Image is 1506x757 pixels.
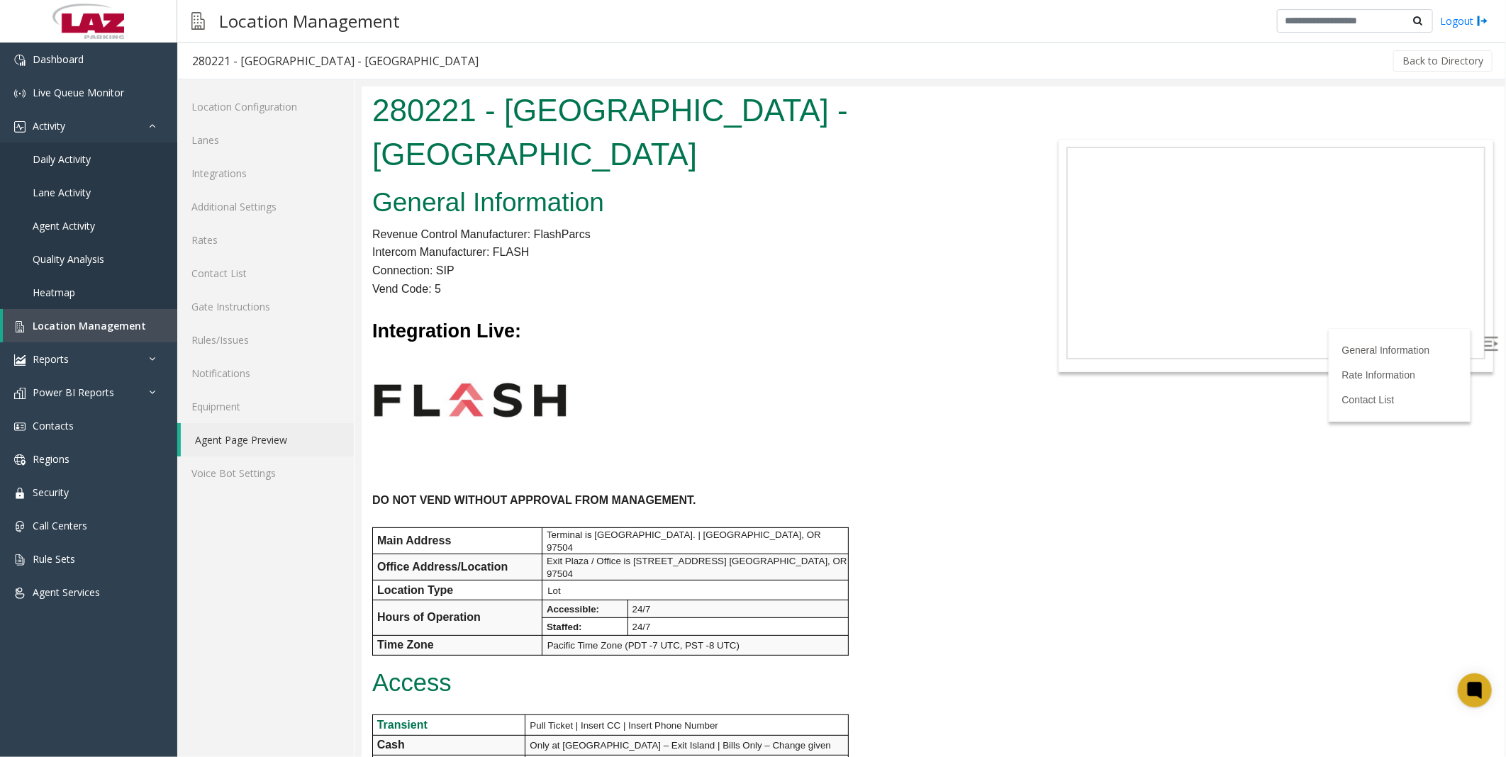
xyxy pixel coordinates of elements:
span: Lane Activity [33,186,91,199]
a: Agent Page Preview [181,423,354,456]
span: Agent Services [33,585,100,599]
img: 'icon' [14,55,26,66]
img: 4c61aec817a1425e923298318df8d2d8.jpg [11,259,206,369]
span: Terminal is [GEOGRAPHIC_DATA]. | [GEOGRAPHIC_DATA], OR 97504 [185,443,459,466]
img: 'icon' [14,321,26,332]
img: 'icon' [14,88,26,99]
span: Staffed: [185,535,221,546]
span: Pull Ticket | Insert CC | Insert Phone Number [168,634,356,644]
a: Rules/Issues [177,323,354,357]
span: Revenue Control Manufacturer: FlashParcs [11,142,229,154]
img: 'icon' [14,388,26,399]
img: 'icon' [14,121,26,133]
span: Contacts [33,419,74,432]
img: 'icon' [14,421,26,432]
span: Activity [33,119,65,133]
span: Reports [33,352,69,366]
span: Heatmap [33,286,75,299]
a: Additional Settings [177,190,354,223]
a: Location Configuration [177,90,354,123]
img: logout [1477,13,1488,28]
h2: General Information [11,98,656,135]
a: Rates [177,223,354,257]
span: Location Management [33,319,146,332]
span: Exit Plaza / Office is [STREET_ADDRESS] [GEOGRAPHIC_DATA], OR 97504 [185,469,486,493]
b: Time Zone [16,552,72,564]
a: Notifications [177,357,354,390]
span: Pacific Time Zone (PDT -7 UTC, PST -8 UTC) [186,554,378,564]
a: Logout [1440,13,1488,28]
span: Regions [33,452,69,466]
img: 'icon' [14,354,26,366]
p: Intercom Manufacturer: FLASH [11,157,656,175]
a: Rate Information [981,283,1054,294]
a: Location Management [3,309,177,342]
p: Connection: SIP [11,175,656,194]
a: Integrations [177,157,354,190]
h1: 280221 - [GEOGRAPHIC_DATA] - [GEOGRAPHIC_DATA] [11,2,656,89]
a: Voice Bot Settings [177,456,354,490]
b: Cash [16,652,43,664]
span: Rule Sets [33,552,75,566]
a: Lanes [177,123,354,157]
a: Equipment [177,390,354,423]
b: Transient [16,632,66,644]
span: Quality Analysis [33,252,104,266]
span: Only at [GEOGRAPHIC_DATA] – Exit Island | Bills Only – Change given [168,654,469,664]
span: Security [33,486,69,499]
b: Main Address [16,448,89,460]
b: Location Type [16,498,91,510]
span: Live Queue Monitor [33,86,124,99]
span: 24/7 [271,535,289,546]
span: Lot [186,499,199,510]
img: pageIcon [191,4,205,38]
span: Access [11,583,90,610]
img: 'icon' [14,521,26,532]
span: Power BI Reports [33,386,114,399]
span: Call Centers [33,519,87,532]
b: Office Address/Location [16,474,146,486]
a: General Information [981,258,1069,269]
h3: Location Management [212,4,407,38]
img: 'icon' [14,488,26,499]
img: 'icon' [14,588,26,599]
span: 24/7 [271,517,289,528]
span: Daily Activity [33,152,91,166]
a: Contact List [981,308,1033,319]
a: Gate Instructions [177,290,354,323]
a: Contact List [177,257,354,290]
span: Agent Activity [33,219,95,232]
span: Dashboard [33,52,84,66]
img: 'icon' [14,454,26,466]
img: Open/Close Sidebar Menu [1122,250,1137,264]
font: Integration Live: [11,234,160,255]
b: DO NOT VEND WITHOUT APPROVAL FROM MANAGEMENT. [11,408,335,420]
div: 280221 - [GEOGRAPHIC_DATA] - [GEOGRAPHIC_DATA] [192,52,479,70]
img: 'icon' [14,554,26,566]
span: Accessible: [185,517,238,528]
b: Hours of Operation [16,525,119,537]
p: Vend Code: 5 [11,194,656,212]
button: Back to Directory [1393,50,1493,72]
